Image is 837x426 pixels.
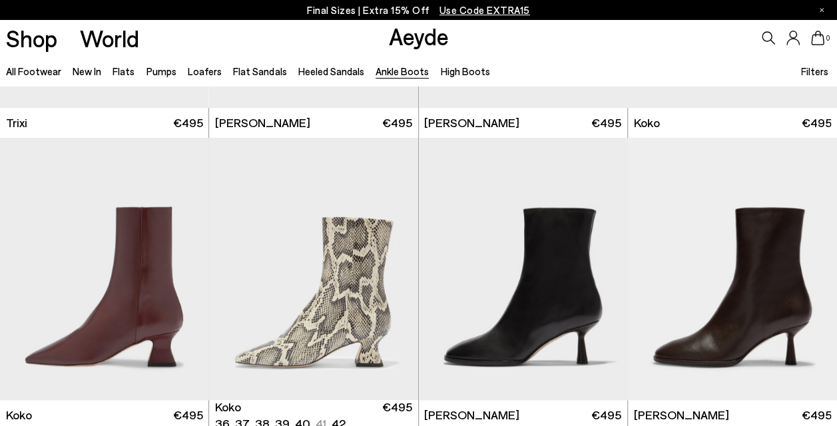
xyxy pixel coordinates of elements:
[209,108,418,138] a: [PERSON_NAME] €495
[801,114,831,131] span: €495
[628,108,837,138] a: Koko €495
[298,65,364,77] a: Heeled Sandals
[591,114,621,131] span: €495
[209,138,418,400] a: Next slide Previous slide
[633,114,659,131] span: Koko
[419,108,627,138] a: [PERSON_NAME] €495
[215,399,241,415] span: Koko
[73,65,101,77] a: New In
[801,65,828,77] span: Filters
[440,65,489,77] a: High Boots
[307,2,530,19] p: Final Sizes | Extra 15% Off
[811,31,824,45] a: 0
[824,35,831,42] span: 0
[80,27,139,50] a: World
[209,138,418,400] img: Koko Regal Heel Boots
[424,407,519,423] span: [PERSON_NAME]
[424,114,519,131] span: [PERSON_NAME]
[801,407,831,423] span: €495
[215,114,310,131] span: [PERSON_NAME]
[439,4,530,16] span: Navigate to /collections/ss25-final-sizes
[389,22,449,50] a: Aeyde
[173,407,203,423] span: €495
[6,65,61,77] a: All Footwear
[6,407,32,423] span: Koko
[209,138,418,400] div: 1 / 6
[188,65,222,77] a: Loafers
[633,407,728,423] span: [PERSON_NAME]
[173,114,203,131] span: €495
[382,114,412,131] span: €495
[233,65,286,77] a: Flat Sandals
[146,65,176,77] a: Pumps
[6,114,27,131] span: Trixi
[376,65,429,77] a: Ankle Boots
[628,138,837,400] img: Dorothy Soft Sock Boots
[6,27,57,50] a: Shop
[113,65,135,77] a: Flats
[591,407,621,423] span: €495
[419,138,627,400] img: Dorothy Soft Sock Boots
